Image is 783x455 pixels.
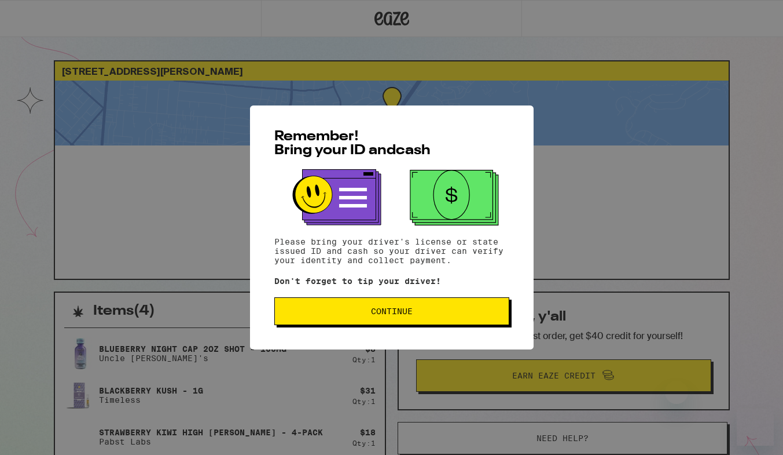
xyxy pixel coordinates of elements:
[274,276,509,286] p: Don't forget to tip your driver!
[665,381,688,404] iframe: Close message
[274,237,509,265] p: Please bring your driver's license or state issued ID and cash so your driver can verify your ide...
[371,307,413,315] span: Continue
[737,409,774,446] iframe: Button to launch messaging window
[274,130,431,158] span: Remember! Bring your ID and cash
[274,297,509,325] button: Continue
